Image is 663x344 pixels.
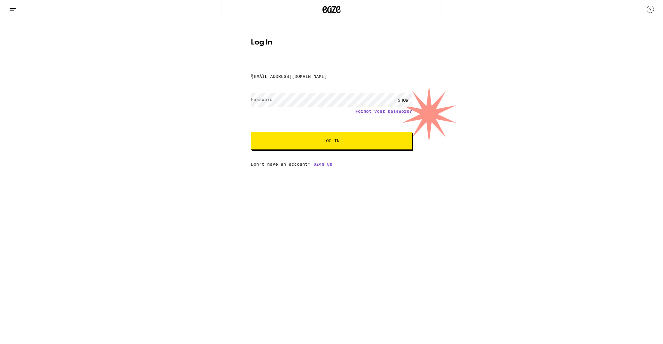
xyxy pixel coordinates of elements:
[251,73,264,78] label: Email
[251,132,412,150] button: Log In
[323,139,340,143] span: Log In
[313,162,332,167] a: Sign up
[251,39,412,46] h1: Log In
[4,4,43,9] span: Hi. Need any help?
[251,97,273,102] label: Password
[251,69,412,83] input: Email
[355,109,412,114] a: Forgot your password?
[394,93,412,107] div: SHOW
[251,162,412,167] div: Don't have an account?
